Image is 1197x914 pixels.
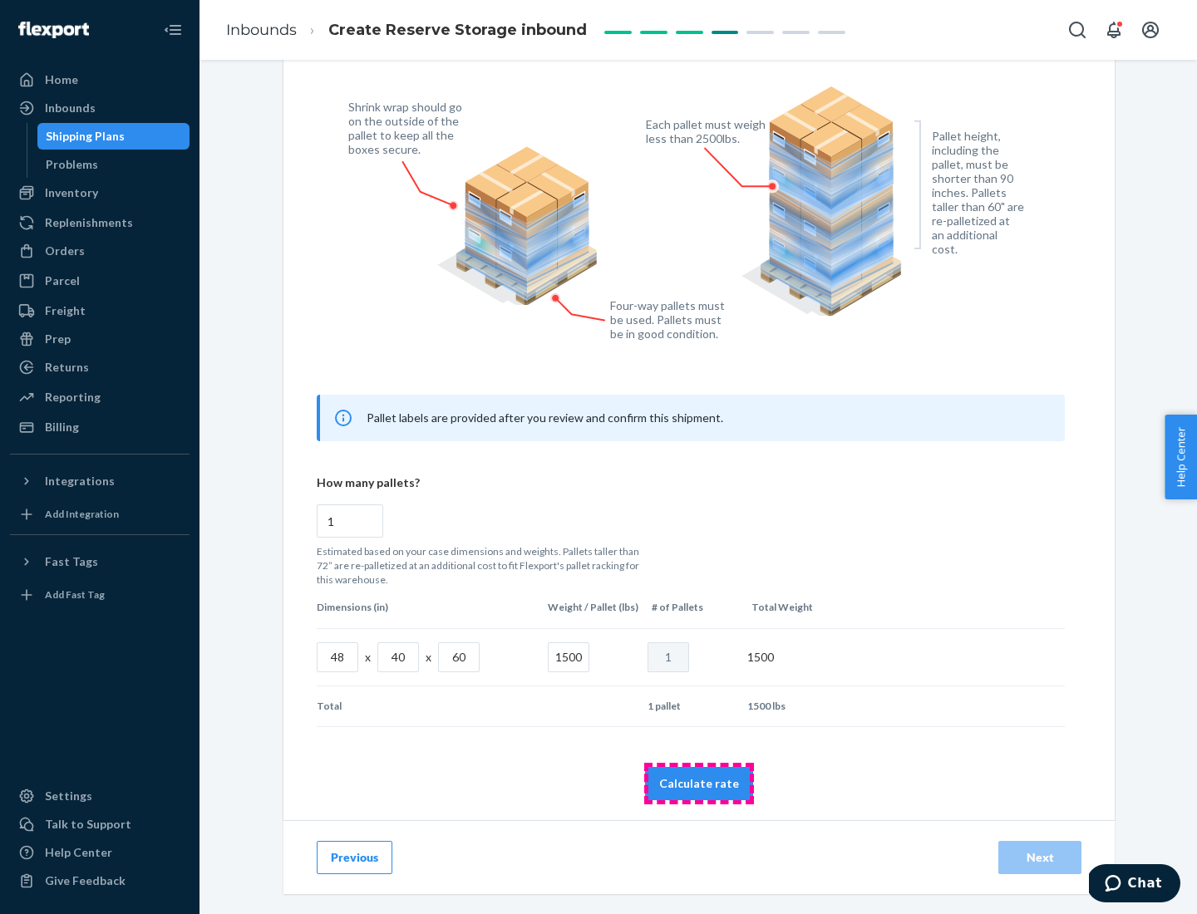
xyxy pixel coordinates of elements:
span: 1500 [747,650,774,664]
button: Close Navigation [156,13,190,47]
td: 1 pallet [641,686,741,726]
td: 1500 lbs [741,686,840,726]
div: Home [45,71,78,88]
div: Returns [45,359,89,376]
div: Freight [45,302,86,319]
a: Billing [10,414,190,440]
th: Total Weight [745,587,845,627]
a: Add Integration [10,501,190,528]
div: Reporting [45,389,101,405]
div: Inventory [45,184,98,201]
button: Open notifications [1097,13,1130,47]
div: Billing [45,419,79,435]
a: Help Center [10,839,190,866]
div: Inbounds [45,100,96,116]
span: Create Reserve Storage inbound [328,21,587,39]
th: Weight / Pallet (lbs) [541,587,645,627]
div: Next [1012,849,1067,866]
div: Problems [46,156,98,173]
div: Prep [45,331,71,347]
a: Problems [37,151,190,178]
button: Give Feedback [10,867,190,894]
a: Returns [10,354,190,381]
a: Replenishments [10,209,190,236]
figcaption: Each pallet must weigh less than 2500lbs. [646,117,770,145]
figcaption: Four-way pallets must be used. Pallets must be in good condition. [610,298,726,341]
div: Add Integration [45,507,119,521]
button: Fast Tags [10,548,190,575]
div: Parcel [45,273,80,289]
figcaption: Shrink wrap should go on the outside of the pallet to keep all the boxes secure. [348,100,472,156]
div: Orders [45,243,85,259]
a: Inbounds [10,95,190,121]
iframe: Opens a widget where you can chat to one of our agents [1089,864,1180,906]
th: Dimensions (in) [317,587,541,627]
td: Total [317,686,541,726]
button: Next [998,841,1081,874]
a: Inventory [10,179,190,206]
ol: breadcrumbs [213,6,600,55]
button: Open Search Box [1061,13,1094,47]
a: Parcel [10,268,190,294]
div: Talk to Support [45,816,131,833]
button: Open account menu [1134,13,1167,47]
th: # of Pallets [645,587,745,627]
a: Add Fast Tag [10,582,190,608]
a: Prep [10,326,190,352]
button: Talk to Support [10,811,190,838]
div: Help Center [45,844,112,861]
div: Give Feedback [45,872,126,889]
p: x [426,649,431,666]
a: Freight [10,297,190,324]
button: Help Center [1165,415,1197,499]
div: Fast Tags [45,553,98,570]
div: Shipping Plans [46,128,125,145]
a: Home [10,66,190,93]
figcaption: Pallet height, including the pallet, must be shorter than 90 inches. Pallets taller than 60" are ... [932,129,1024,256]
button: Calculate rate [645,767,753,800]
p: x [365,649,371,666]
button: Integrations [10,468,190,494]
div: Add Fast Tag [45,587,105,602]
a: Orders [10,238,190,264]
p: How many pallets? [317,474,1065,491]
a: Settings [10,783,190,809]
span: Pallet labels are provided after you review and confirm this shipment. [367,410,723,425]
a: Inbounds [226,21,297,39]
div: Settings [45,788,92,804]
img: Flexport logo [18,22,89,38]
button: Previous [317,841,392,874]
div: Replenishments [45,214,133,231]
div: Integrations [45,473,115,489]
a: Reporting [10,384,190,410]
a: Shipping Plans [37,123,190,150]
p: Estimated based on your case dimensions and weights. Pallets taller than 72” are re-palletized at... [317,544,649,587]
